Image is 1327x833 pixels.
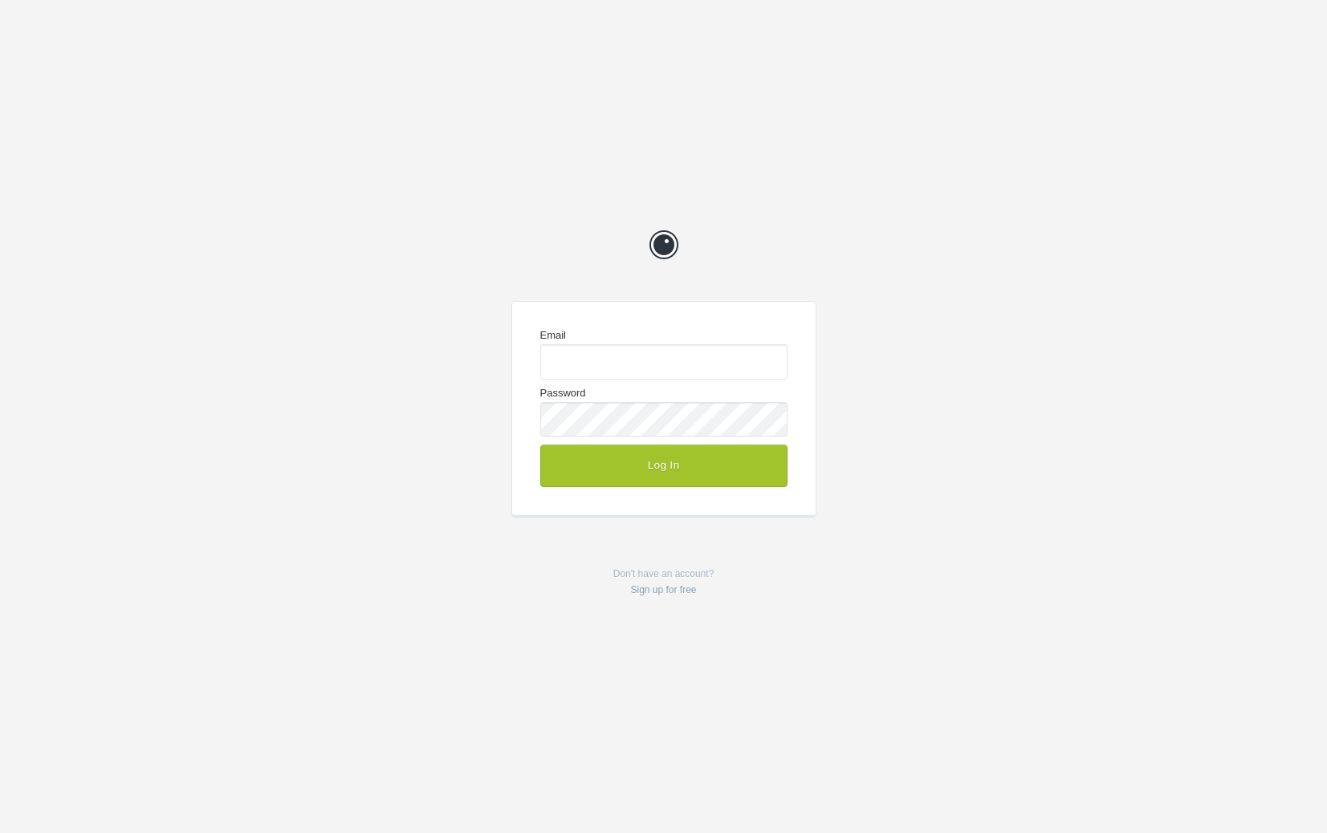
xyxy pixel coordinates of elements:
[630,584,696,595] a: Sign up for free
[540,388,788,437] label: Password
[540,402,788,437] input: Password
[540,344,788,379] input: Email
[540,445,788,486] button: Log In
[540,330,788,379] label: Email
[640,221,688,269] a: Prevue
[511,566,816,599] p: Don't have an account?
